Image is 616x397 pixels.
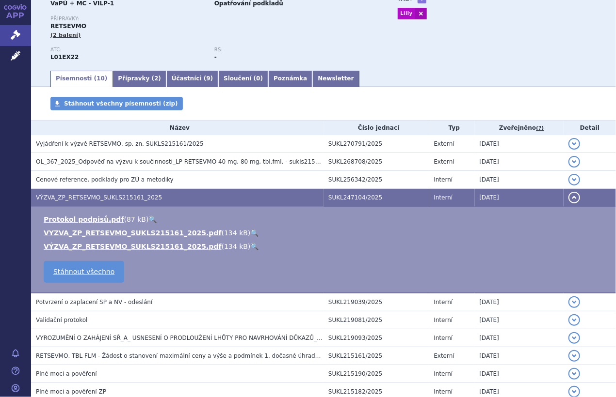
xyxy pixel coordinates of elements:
[324,121,429,135] th: Číslo jednací
[50,23,86,30] span: RETSEVMO
[568,332,580,344] button: detail
[44,261,124,283] a: Stáhnout všechno
[50,54,79,61] strong: SELPERKATINIB
[44,214,606,224] li: ( )
[568,368,580,380] button: detail
[44,243,222,250] a: VÝZVA_ZP_RETSEVMO_SUKLS215161_2025.pdf
[324,311,429,329] td: SUKL219081/2025
[36,158,343,165] span: OL_367_2025_Odpověď na výzvu k součinnosti_LP RETSEVMO 40 mg, 80 mg, tbl.fml. - sukls215161/2025
[214,47,369,53] p: RS:
[536,125,544,132] abbr: (?)
[224,229,248,237] span: 134 kB
[398,8,415,19] a: Lilly
[31,121,324,135] th: Název
[434,370,453,377] span: Interní
[64,100,178,107] span: Stáhnout všechny písemnosti (zip)
[564,121,616,135] th: Detail
[475,135,564,153] td: [DATE]
[256,75,260,82] span: 0
[36,194,162,201] span: VÝZVA_ZP_RETSEVMO_SUKLS215161_2025
[434,388,453,395] span: Interní
[568,192,580,203] button: detail
[434,352,454,359] span: Externí
[324,153,429,171] td: SUKL268708/2025
[224,243,248,250] span: 134 kB
[312,71,359,87] a: Newsletter
[324,189,429,207] td: SUKL247104/2025
[127,215,146,223] span: 87 kB
[44,228,606,238] li: ( )
[475,293,564,311] td: [DATE]
[148,215,157,223] a: 🔍
[36,352,333,359] span: RETSEVMO, TBL FLM - Žádost o stanovení maximální ceny a výše a podmínek 1. dočasné úhrady VILP
[97,75,105,82] span: 10
[36,388,106,395] span: Plné moci a pověření ZP
[475,153,564,171] td: [DATE]
[36,176,174,183] span: Cenové reference, podklady pro ZÚ a metodiky
[36,370,97,377] span: Plné moci a pověření
[324,329,429,347] td: SUKL219093/2025
[166,71,218,87] a: Účastníci (9)
[434,335,453,341] span: Interní
[475,171,564,189] td: [DATE]
[324,365,429,383] td: SUKL215190/2025
[324,171,429,189] td: SUKL256342/2025
[475,365,564,383] td: [DATE]
[568,174,580,185] button: detail
[475,311,564,329] td: [DATE]
[568,350,580,362] button: detail
[250,229,259,237] a: 🔍
[36,335,374,341] span: VYROZUMĚNÍ O ZAHÁJENÍ SŘ_A_ USNESENÍ O PRODLOUŽENÍ LHŮTY PRO NAVRHOVÁNÍ DŮKAZŮ_SUKLS215161/2025
[434,140,454,147] span: Externí
[36,299,152,305] span: Potvrzení o zaplacení SP a NV - odeslání
[113,71,166,87] a: Přípravky (2)
[50,97,183,110] a: Stáhnout všechny písemnosti (zip)
[568,314,580,326] button: detail
[475,329,564,347] td: [DATE]
[50,16,378,22] p: Přípravky:
[568,138,580,150] button: detail
[434,299,453,305] span: Interní
[568,296,580,308] button: detail
[250,243,259,250] a: 🔍
[50,47,205,53] p: ATC:
[324,135,429,153] td: SUKL270791/2025
[214,54,217,61] strong: -
[44,229,222,237] a: VYZVA_ZP_RETSEVMO_SUKLS215161_2025.pdf
[206,75,210,82] span: 9
[154,75,158,82] span: 2
[324,347,429,365] td: SUKL215161/2025
[434,194,453,201] span: Interní
[44,215,124,223] a: Protokol podpisů.pdf
[50,32,81,38] span: (2 balení)
[475,347,564,365] td: [DATE]
[429,121,475,135] th: Typ
[36,140,204,147] span: Vyjádření k výzvě RETSEVMO, sp. zn. SUKLS215161/2025
[434,158,454,165] span: Externí
[434,176,453,183] span: Interní
[475,121,564,135] th: Zveřejněno
[44,242,606,251] li: ( )
[434,317,453,323] span: Interní
[568,156,580,168] button: detail
[268,71,312,87] a: Poznámka
[218,71,268,87] a: Sloučení (0)
[36,317,88,323] span: Validační protokol
[50,71,113,87] a: Písemnosti (10)
[324,293,429,311] td: SUKL219039/2025
[475,189,564,207] td: [DATE]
